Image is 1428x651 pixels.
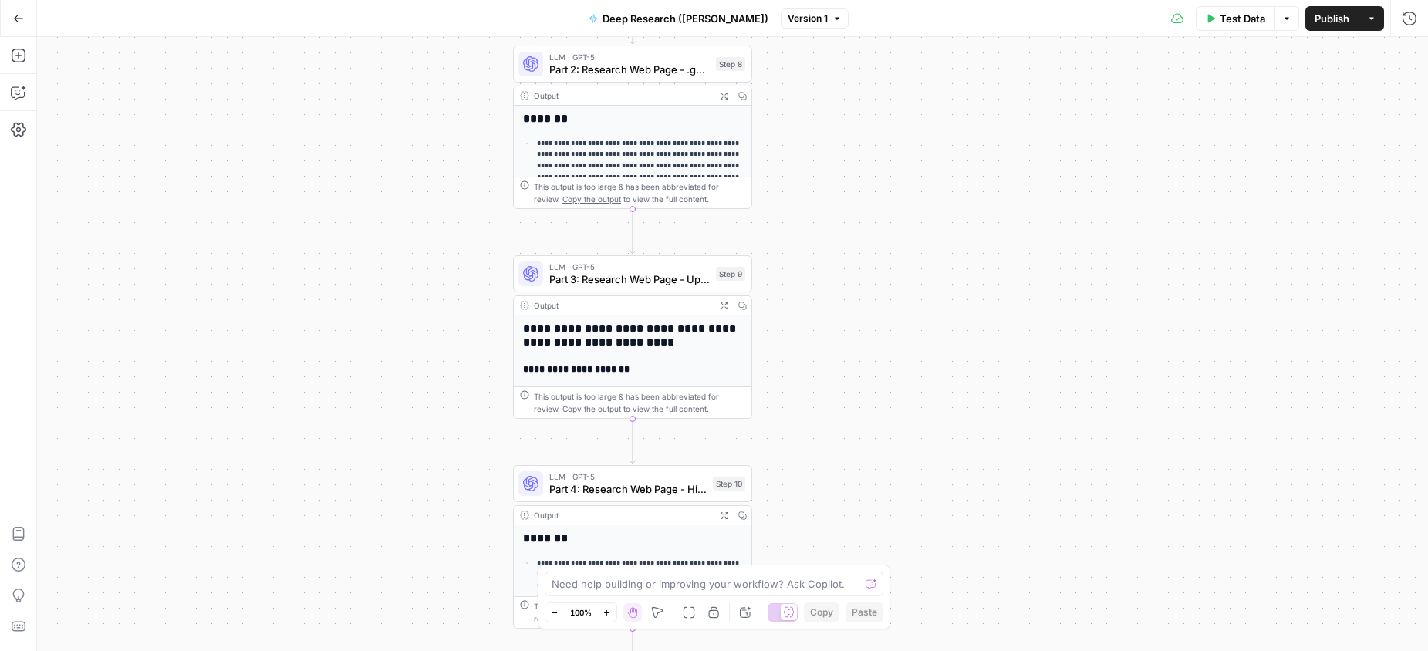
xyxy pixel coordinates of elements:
g: Edge from step_9 to step_10 [630,419,635,464]
span: Part 2: Research Web Page - .gov / .edu Only [549,62,710,77]
div: LLM · GPT-5Part 3: Research Web Page - Updated Date + Two Sources SupportingStep 9Output**** ****... [513,255,752,419]
div: Output [534,299,710,312]
span: LLM · GPT-5 [549,51,710,63]
span: LLM · GPT-5 [549,261,710,273]
g: Edge from step_8 to step_9 [630,209,635,254]
div: This output is too large & has been abbreviated for review. to view the full content. [534,180,745,205]
button: Copy [804,602,839,622]
span: Test Data [1220,11,1265,26]
div: This output is too large & has been abbreviated for review. to view the full content. [534,600,745,625]
span: 100% [570,606,592,619]
button: Paste [846,602,883,622]
span: Deep Research ([PERSON_NAME]) [603,11,768,26]
span: Part 4: Research Web Page - High / Medium / Low [549,481,707,497]
span: Publish [1315,11,1349,26]
button: Publish [1305,6,1359,31]
span: Copy the output [562,194,621,204]
span: Part 3: Research Web Page - Updated Date + Two Sources Supporting [549,272,710,287]
div: Step 9 [716,267,745,281]
button: Version 1 [781,8,849,29]
span: Version 1 [788,12,828,25]
div: Step 10 [713,477,745,491]
button: Deep Research ([PERSON_NAME]) [579,6,778,31]
div: Output [534,89,710,102]
div: This output is too large & has been abbreviated for review. to view the full content. [534,390,745,415]
span: Paste [852,605,877,619]
button: Test Data [1196,6,1274,31]
div: Output [534,509,710,521]
span: Copy [810,605,833,619]
span: LLM · GPT-5 [549,471,707,483]
span: Copy the output [562,404,621,413]
div: Step 8 [716,57,745,71]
